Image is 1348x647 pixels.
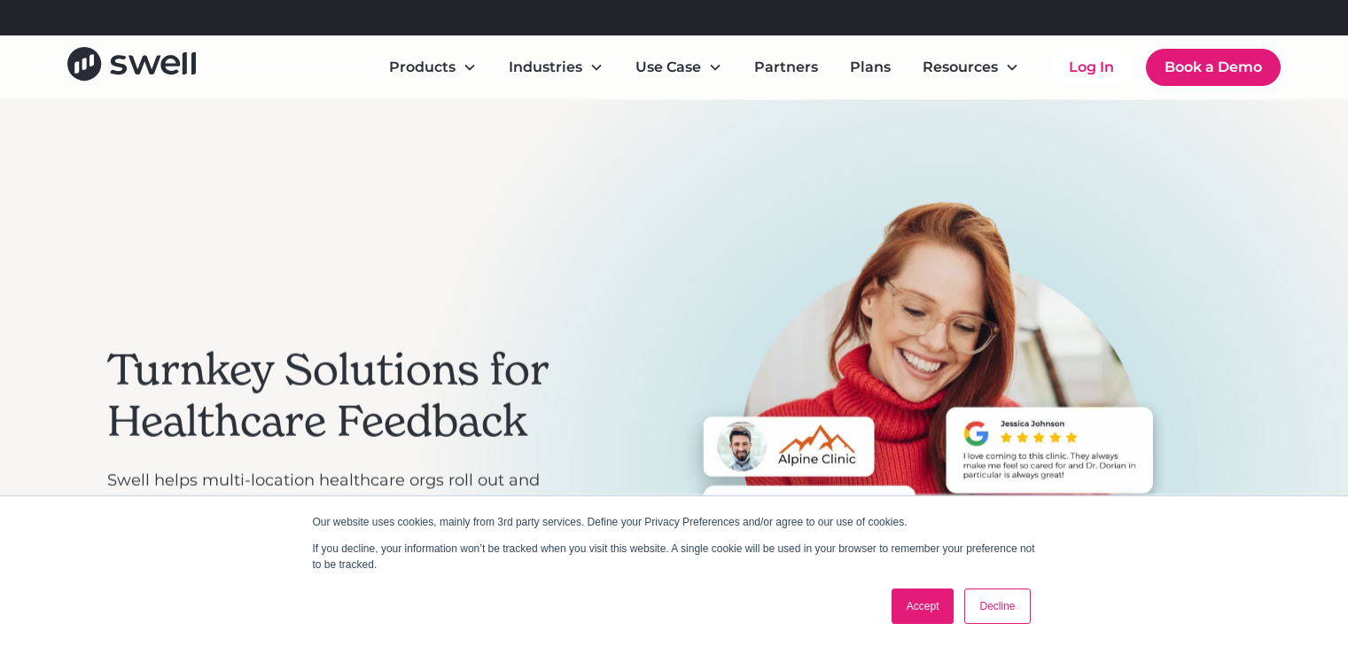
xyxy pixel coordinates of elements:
div: Resources [923,57,998,78]
div: Industries [509,57,582,78]
a: Plans [836,50,905,85]
p: If you decline, your information won’t be tracked when you visit this website. A single cookie wi... [313,541,1036,573]
div: Products [375,50,491,85]
a: Partners [740,50,832,85]
div: Use Case [621,50,736,85]
a: Decline [964,589,1030,624]
a: home [67,47,196,87]
p: Swell helps multi-location healthcare orgs roll out and monitor feedback programs that improve em... [107,468,586,540]
a: Log In [1051,50,1132,85]
div: Industries [495,50,618,85]
div: Use Case [635,57,701,78]
a: Accept [892,589,955,624]
h2: Turnkey Solutions for Healthcare Feedback [107,345,586,447]
div: Resources [908,50,1033,85]
div: Products [389,57,456,78]
a: Book a Demo [1146,49,1281,86]
p: Our website uses cookies, mainly from 3rd party services. Define your Privacy Preferences and/or ... [313,514,1036,530]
